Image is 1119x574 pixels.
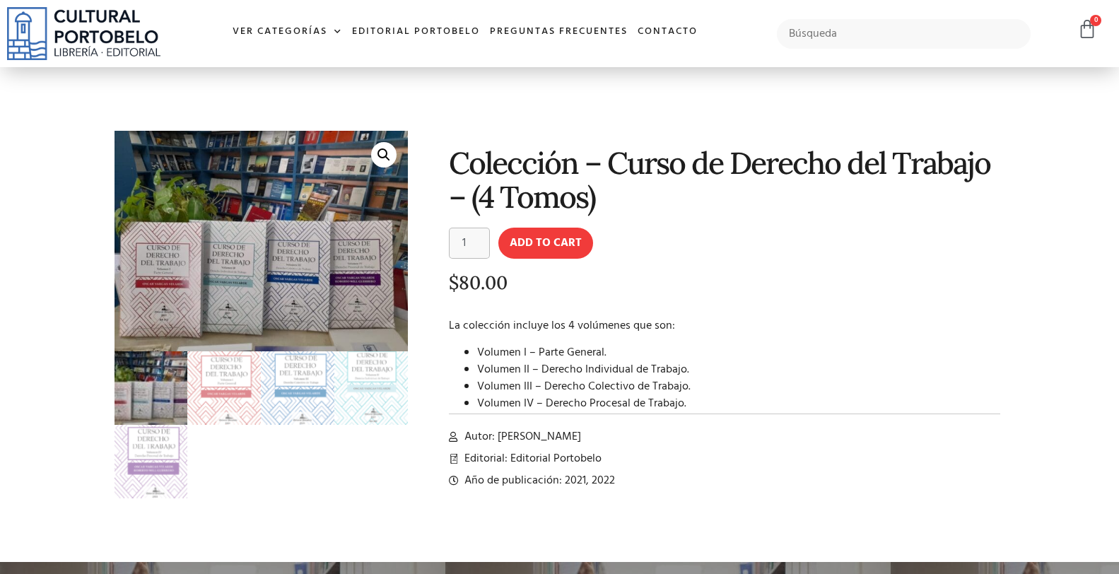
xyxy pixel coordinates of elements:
a: 🔍 [371,142,397,168]
input: Product quantity [449,228,490,259]
img: Ba-420-100x100.png [115,425,188,498]
span: $ [449,271,459,294]
li: Volumen III – Derecho Colectivo de Trabajo. [477,378,1001,395]
img: OSCAR_VARGAS-100x100.png [334,351,408,425]
button: Add to cart [498,228,593,259]
span: 0 [1090,15,1101,26]
a: 0 [1077,19,1097,40]
li: Volumen II – Derecho Individual de Trabajo. [477,361,1001,378]
span: Autor: [PERSON_NAME] [461,428,581,445]
li: Volumen I – Parte General. [477,344,1001,361]
img: Oscar-Vargas-tomo-1-100x100.png [187,351,261,425]
span: Año de publicación: 2021, 2022 [461,472,615,489]
a: Editorial Portobelo [347,17,485,47]
input: Búsqueda [777,19,1030,49]
bdi: 80.00 [449,271,508,294]
li: Volumen IV – Derecho Procesal de Trabajo. [477,395,1001,412]
a: Preguntas frecuentes [485,17,633,47]
img: Curso_de_Derecho_del_Trabajo_Volumen_3-100x100.png [261,351,334,425]
span: Editorial: Editorial Portobelo [461,450,602,467]
a: Contacto [633,17,703,47]
a: Ver Categorías [228,17,347,47]
h1: Colección – Curso de Derecho del Trabajo – (4 Tomos) [449,146,1001,213]
p: La colección incluye los 4 volúmenes que son: [449,317,1001,334]
img: WhatsApp-Image-2022-01-27-at-11.32.04-AM-1-100x100.jpeg [115,351,188,425]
